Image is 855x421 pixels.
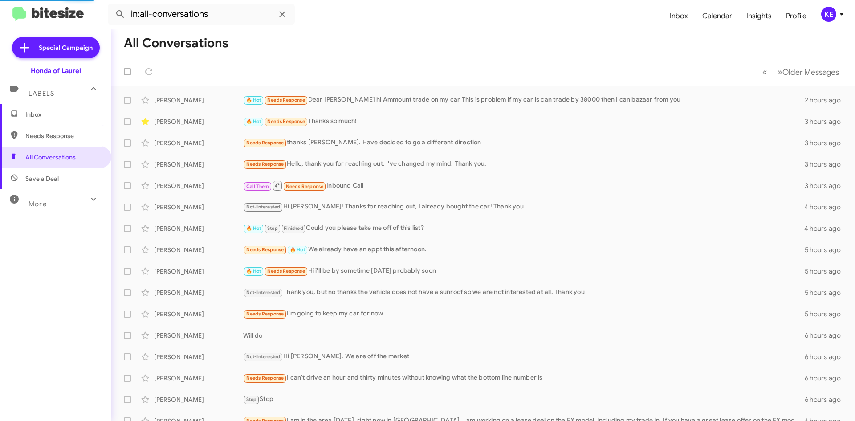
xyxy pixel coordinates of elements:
div: Stop [243,394,805,405]
span: 🔥 Hot [246,97,261,103]
span: 🔥 Hot [246,225,261,231]
a: Inbox [663,3,695,29]
span: 🔥 Hot [290,247,305,253]
span: » [778,66,782,78]
div: [PERSON_NAME] [154,117,243,126]
div: 3 hours ago [805,117,848,126]
div: [PERSON_NAME] [154,352,243,361]
div: We already have an appt this afternoon. [243,245,805,255]
span: Inbox [25,110,101,119]
input: Search [108,4,295,25]
div: 5 hours ago [805,310,848,319]
span: Needs Response [246,140,284,146]
div: 5 hours ago [805,288,848,297]
span: Stop [267,225,278,231]
div: [PERSON_NAME] [154,331,243,340]
div: Hi [PERSON_NAME]. We are off the market [243,352,805,362]
span: More [28,200,47,208]
div: KE [821,7,836,22]
div: Will do [243,331,805,340]
div: [PERSON_NAME] [154,395,243,404]
span: Stop [246,396,257,402]
span: Special Campaign [39,43,93,52]
span: Not-Interested [246,290,281,295]
div: [PERSON_NAME] [154,267,243,276]
button: Previous [757,63,773,81]
div: thanks [PERSON_NAME]. Have decided to go a different direction [243,138,805,148]
a: Insights [739,3,779,29]
span: Not-Interested [246,204,281,210]
div: 3 hours ago [805,139,848,147]
div: 3 hours ago [805,160,848,169]
div: Thanks so much! [243,116,805,127]
div: 3 hours ago [805,181,848,190]
span: 🔥 Hot [246,268,261,274]
div: 6 hours ago [805,352,848,361]
div: [PERSON_NAME] [154,181,243,190]
div: I'm going to keep my car for now [243,309,805,319]
div: Thank you, but no thanks the vehicle does not have a sunroof so we are not interested at all. Tha... [243,287,805,298]
div: [PERSON_NAME] [154,96,243,105]
div: 6 hours ago [805,374,848,383]
span: Needs Response [25,131,101,140]
span: Labels [28,90,54,98]
div: 2 hours ago [805,96,848,105]
div: [PERSON_NAME] [154,224,243,233]
button: Next [772,63,844,81]
div: [PERSON_NAME] [154,160,243,169]
div: 5 hours ago [805,245,848,254]
span: Needs Response [267,97,305,103]
a: Special Campaign [12,37,100,58]
span: Older Messages [782,67,839,77]
nav: Page navigation example [757,63,844,81]
div: 4 hours ago [804,224,848,233]
span: Needs Response [246,161,284,167]
div: Hi i'll be by sometime [DATE] probably soon [243,266,805,276]
div: I can't drive an hour and thirty minutes without knowing what the bottom line number is [243,373,805,383]
div: 6 hours ago [805,395,848,404]
div: [PERSON_NAME] [154,288,243,297]
span: Needs Response [286,184,324,189]
span: Needs Response [246,311,284,317]
div: Inbound Call [243,180,805,191]
span: Needs Response [246,375,284,381]
span: 🔥 Hot [246,119,261,124]
button: KE [814,7,845,22]
div: [PERSON_NAME] [154,310,243,319]
span: Needs Response [267,119,305,124]
div: 5 hours ago [805,267,848,276]
div: Hi [PERSON_NAME]! Thanks for reaching out, I already bought the car! Thank you [243,202,804,212]
h1: All Conversations [124,36,228,50]
div: Hello, thank you for reaching out. I've changed my mind. Thank you. [243,159,805,169]
div: Honda of Laurel [31,66,81,75]
div: 6 hours ago [805,331,848,340]
a: Profile [779,3,814,29]
div: [PERSON_NAME] [154,374,243,383]
div: [PERSON_NAME] [154,139,243,147]
span: « [762,66,767,78]
div: [PERSON_NAME] [154,203,243,212]
span: Not-Interested [246,354,281,360]
span: Needs Response [246,247,284,253]
a: Calendar [695,3,739,29]
span: Save a Deal [25,174,59,183]
span: All Conversations [25,153,76,162]
span: Call Them [246,184,269,189]
span: Needs Response [267,268,305,274]
span: Finished [284,225,303,231]
div: 4 hours ago [804,203,848,212]
div: Dear [PERSON_NAME] hi Ammount trade on my car This is problem if my car is can trade by 38000 the... [243,95,805,105]
div: [PERSON_NAME] [154,245,243,254]
div: Could you please take me off of this list? [243,223,804,233]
